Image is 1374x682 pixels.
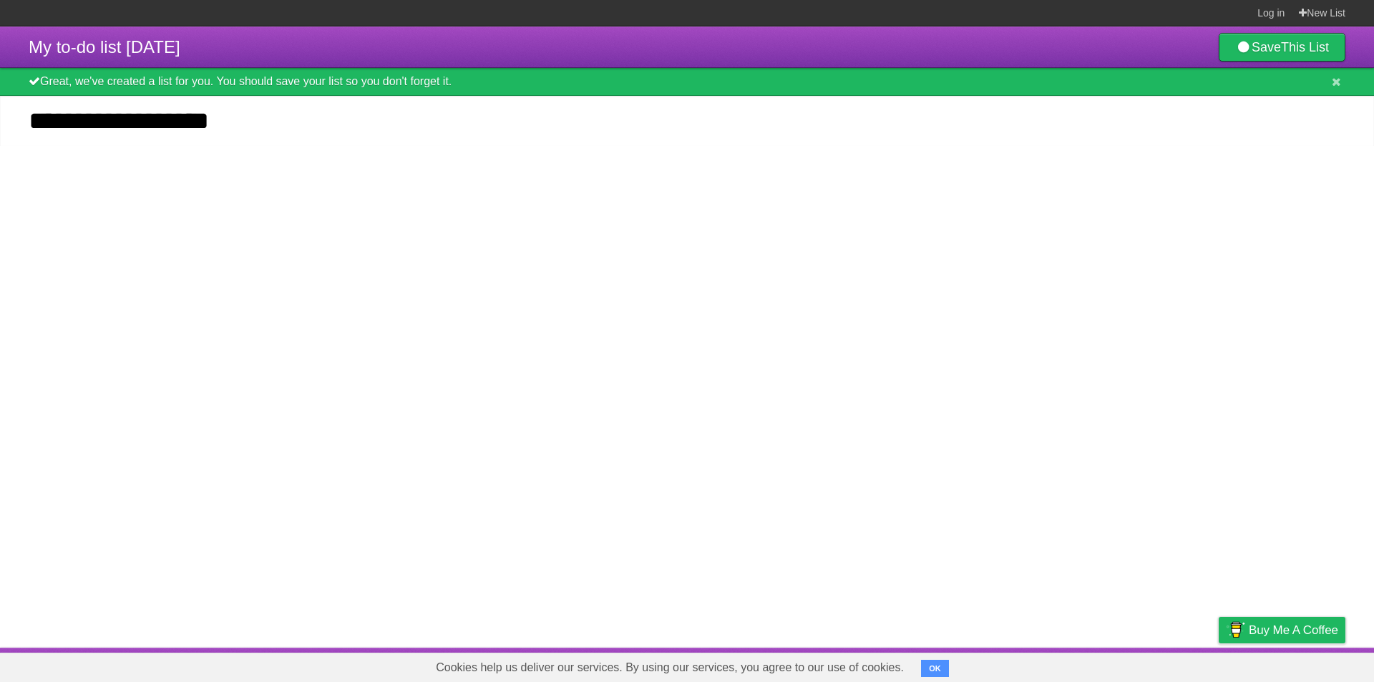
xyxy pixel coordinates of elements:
[1076,651,1134,678] a: Developers
[29,37,180,57] span: My to-do list [DATE]
[1281,40,1329,54] b: This List
[1200,651,1237,678] a: Privacy
[1255,651,1345,678] a: Suggest a feature
[1219,33,1345,62] a: SaveThis List
[1249,618,1338,643] span: Buy me a coffee
[1151,651,1183,678] a: Terms
[1226,618,1245,642] img: Buy me a coffee
[1028,651,1058,678] a: About
[1219,617,1345,643] a: Buy me a coffee
[422,653,918,682] span: Cookies help us deliver our services. By using our services, you agree to our use of cookies.
[921,660,949,677] button: OK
